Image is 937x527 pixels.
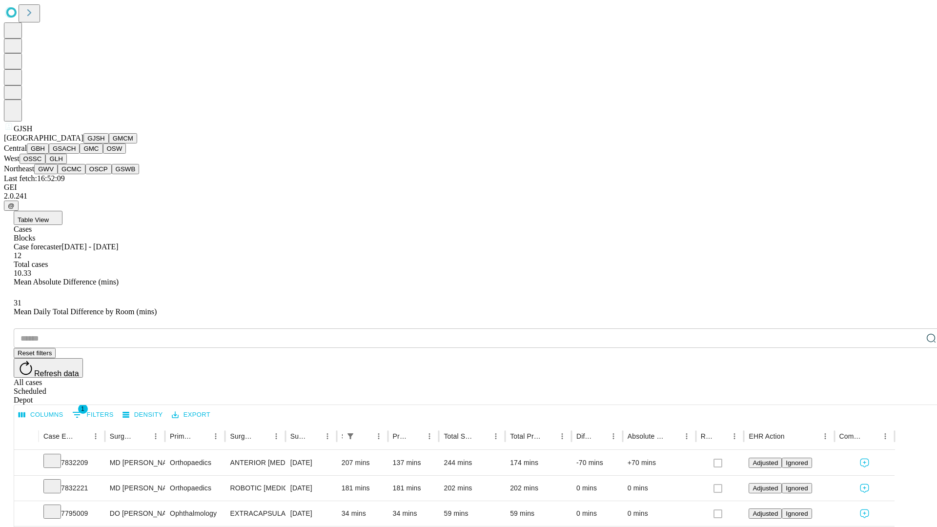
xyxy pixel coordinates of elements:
[4,183,933,192] div: GEI
[444,432,474,440] div: Total Scheduled Duration
[701,432,713,440] div: Resolved in EHR
[8,202,15,209] span: @
[749,432,784,440] div: EHR Action
[782,458,812,468] button: Ignored
[195,429,209,443] button: Sort
[109,133,137,143] button: GMCM
[628,450,691,475] div: +70 mins
[34,164,58,174] button: GWV
[342,476,383,501] div: 181 mins
[80,143,102,154] button: GMC
[593,429,607,443] button: Sort
[83,133,109,143] button: GJSH
[749,483,782,493] button: Adjusted
[576,450,618,475] div: -70 mins
[372,429,386,443] button: Menu
[230,432,254,440] div: Surgery Name
[510,501,567,526] div: 59 mins
[103,143,126,154] button: OSW
[753,459,778,466] span: Adjusted
[4,201,19,211] button: @
[749,508,782,519] button: Adjusted
[58,164,85,174] button: GCMC
[89,429,102,443] button: Menu
[34,369,79,378] span: Refresh data
[393,450,434,475] div: 137 mins
[607,429,620,443] button: Menu
[510,432,541,440] div: Total Predicted Duration
[542,429,555,443] button: Sort
[680,429,693,443] button: Menu
[714,429,728,443] button: Sort
[753,510,778,517] span: Adjusted
[230,450,280,475] div: ANTERIOR [MEDICAL_DATA] TOTAL HIP
[342,501,383,526] div: 34 mins
[510,450,567,475] div: 174 mins
[510,476,567,501] div: 202 mins
[444,501,500,526] div: 59 mins
[290,501,332,526] div: [DATE]
[878,429,892,443] button: Menu
[45,154,66,164] button: GLH
[14,299,21,307] span: 31
[786,510,808,517] span: Ignored
[18,349,52,357] span: Reset filters
[14,307,157,316] span: Mean Daily Total Difference by Room (mins)
[170,476,220,501] div: Orthopaedics
[43,476,100,501] div: 7832221
[666,429,680,443] button: Sort
[423,429,436,443] button: Menu
[70,407,116,423] button: Show filters
[307,429,321,443] button: Sort
[576,432,592,440] div: Difference
[120,407,165,423] button: Density
[4,164,34,173] span: Northeast
[321,429,334,443] button: Menu
[4,192,933,201] div: 2.0.241
[393,476,434,501] div: 181 mins
[112,164,140,174] button: GSWB
[170,432,194,440] div: Primary Service
[393,432,408,440] div: Predicted In Room Duration
[865,429,878,443] button: Sort
[16,407,66,423] button: Select columns
[290,450,332,475] div: [DATE]
[110,476,160,501] div: MD [PERSON_NAME] [PERSON_NAME] Md
[256,429,269,443] button: Sort
[78,404,88,414] span: 1
[27,143,49,154] button: GBH
[19,455,34,472] button: Expand
[20,154,46,164] button: OSSC
[110,501,160,526] div: DO [PERSON_NAME]
[43,432,74,440] div: Case Epic Id
[290,476,332,501] div: [DATE]
[135,429,149,443] button: Sort
[169,407,213,423] button: Export
[393,501,434,526] div: 34 mins
[18,216,49,223] span: Table View
[728,429,741,443] button: Menu
[786,485,808,492] span: Ignored
[489,429,503,443] button: Menu
[409,429,423,443] button: Sort
[14,358,83,378] button: Refresh data
[782,508,812,519] button: Ignored
[149,429,163,443] button: Menu
[170,450,220,475] div: Orthopaedics
[555,429,569,443] button: Menu
[4,134,83,142] span: [GEOGRAPHIC_DATA]
[43,501,100,526] div: 7795009
[43,450,100,475] div: 7832209
[358,429,372,443] button: Sort
[19,480,34,497] button: Expand
[49,143,80,154] button: GSACH
[4,174,65,182] span: Last fetch: 16:52:09
[110,450,160,475] div: MD [PERSON_NAME] [PERSON_NAME] Md
[14,348,56,358] button: Reset filters
[290,432,306,440] div: Surgery Date
[230,501,280,526] div: EXTRACAPSULAR CATARACT REMOVAL WITH [MEDICAL_DATA]
[61,243,118,251] span: [DATE] - [DATE]
[818,429,832,443] button: Menu
[269,429,283,443] button: Menu
[782,483,812,493] button: Ignored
